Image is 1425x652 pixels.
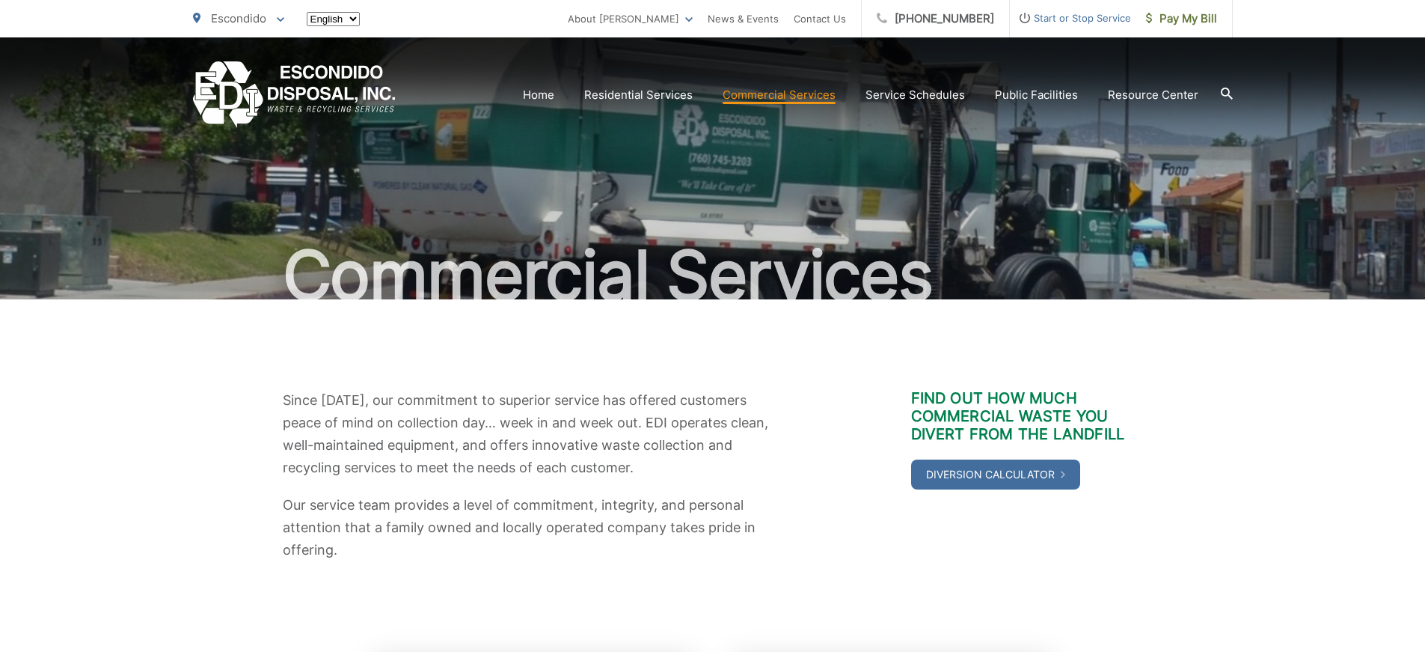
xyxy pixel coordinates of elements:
span: Escondido [211,11,266,25]
a: Resource Center [1108,86,1198,104]
a: About [PERSON_NAME] [568,10,693,28]
a: Service Schedules [865,86,965,104]
a: Contact Us [794,10,846,28]
select: Select a language [307,12,360,26]
p: Our service team provides a level of commitment, integrity, and personal attention that a family ... [283,494,784,561]
a: EDCD logo. Return to the homepage. [193,61,396,128]
a: Commercial Services [723,86,836,104]
p: Since [DATE], our commitment to superior service has offered customers peace of mind on collectio... [283,389,784,479]
a: Public Facilities [995,86,1078,104]
h3: Find out how much commercial waste you divert from the landfill [911,389,1143,443]
a: Home [523,86,554,104]
a: Diversion Calculator [911,460,1080,490]
span: Pay My Bill [1146,10,1217,28]
a: News & Events [708,10,779,28]
h1: Commercial Services [193,238,1233,313]
a: Residential Services [584,86,693,104]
